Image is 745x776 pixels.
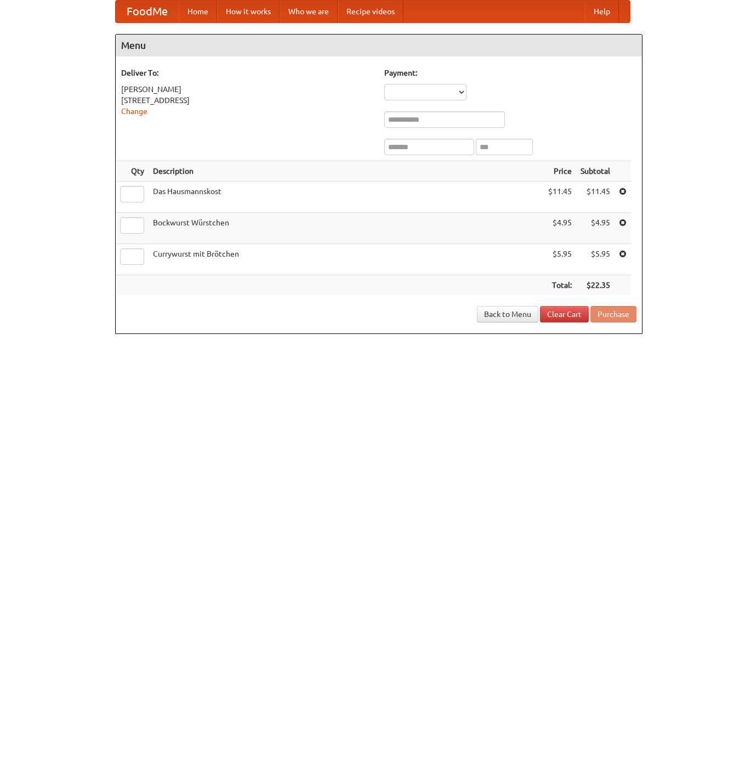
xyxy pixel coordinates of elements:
[121,107,147,116] a: Change
[576,182,615,213] td: $11.45
[121,84,373,95] div: [PERSON_NAME]
[576,275,615,296] th: $22.35
[149,182,544,213] td: Das Hausmannskost
[338,1,403,22] a: Recipe videos
[116,35,642,56] h4: Menu
[149,161,544,182] th: Description
[585,1,619,22] a: Help
[590,306,636,322] button: Purchase
[121,95,373,106] div: [STREET_ADDRESS]
[576,244,615,275] td: $5.95
[280,1,338,22] a: Who we are
[179,1,217,22] a: Home
[544,182,576,213] td: $11.45
[149,244,544,275] td: Currywurst mit Brötchen
[121,67,373,78] h5: Deliver To:
[544,213,576,244] td: $4.95
[544,161,576,182] th: Price
[149,213,544,244] td: Bockwurst Würstchen
[116,1,179,22] a: FoodMe
[576,213,615,244] td: $4.95
[540,306,589,322] a: Clear Cart
[217,1,280,22] a: How it works
[544,244,576,275] td: $5.95
[116,161,149,182] th: Qty
[384,67,636,78] h5: Payment:
[576,161,615,182] th: Subtotal
[477,306,538,322] a: Back to Menu
[544,275,576,296] th: Total:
